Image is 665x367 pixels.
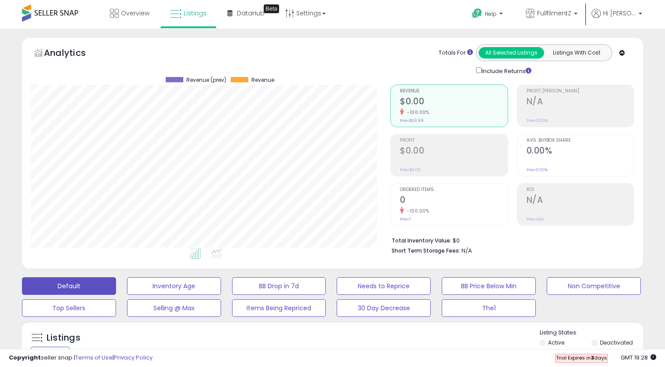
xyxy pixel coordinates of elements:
[127,299,221,317] button: Selling @ Max
[527,118,548,123] small: Prev: 0.00%
[392,235,628,245] li: $0
[404,208,429,214] small: -100.00%
[527,89,634,94] span: Profit [PERSON_NAME]
[537,9,571,18] span: FullfilmentZ
[400,167,421,172] small: Prev: $0.00
[442,299,536,317] button: The1
[465,1,512,29] a: Help
[527,167,548,172] small: Prev: 0.00%
[121,9,149,18] span: Overview
[469,66,542,76] div: Include Returns
[237,9,265,18] span: DataHub
[114,353,153,362] a: Privacy Policy
[392,247,460,254] b: Short Term Storage Fees:
[527,187,634,192] span: ROI
[485,10,497,18] span: Help
[400,187,507,192] span: Ordered Items
[337,299,431,317] button: 30 Day Decrease
[621,353,656,362] span: 2025-09-13 19:28 GMT
[232,277,326,295] button: BB Drop in 7d
[127,277,221,295] button: Inventory Age
[9,353,41,362] strong: Copyright
[22,277,116,295] button: Default
[556,354,607,361] span: Trial Expires in days
[264,4,279,13] div: Tooltip anchor
[392,237,451,244] b: Total Inventory Value:
[472,8,483,19] i: Get Help
[400,89,507,94] span: Revenue
[462,246,472,255] span: N/A
[400,146,507,158] h2: $0.00
[527,138,634,143] span: Avg. Buybox Share
[400,195,507,207] h2: 0
[439,49,473,57] div: Totals For
[337,277,431,295] button: Needs to Reprice
[527,146,634,158] h2: 0.00%
[251,77,274,83] span: Revenue
[75,353,113,362] a: Terms of Use
[400,217,411,222] small: Prev: 1
[404,109,429,116] small: -100.00%
[184,9,207,18] span: Listings
[527,195,634,207] h2: N/A
[22,299,116,317] button: Top Sellers
[547,277,641,295] button: Non Competitive
[44,47,103,61] h5: Analytics
[442,277,536,295] button: BB Price Below Min
[232,299,326,317] button: Items Being Repriced
[591,354,594,361] b: 3
[592,9,642,29] a: Hi [PERSON_NAME]
[479,47,544,59] button: All Selected Listings
[544,47,609,59] button: Listings With Cost
[400,138,507,143] span: Profit
[9,354,153,362] div: seller snap | |
[527,217,544,222] small: Prev: N/A
[548,339,564,346] label: Active
[400,96,507,108] h2: $0.00
[186,77,226,83] span: Revenue (prev)
[400,118,424,123] small: Prev: $26.99
[540,329,643,337] p: Listing States:
[527,96,634,108] h2: N/A
[603,9,636,18] span: Hi [PERSON_NAME]
[600,339,633,346] label: Deactivated
[47,332,80,344] h5: Listings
